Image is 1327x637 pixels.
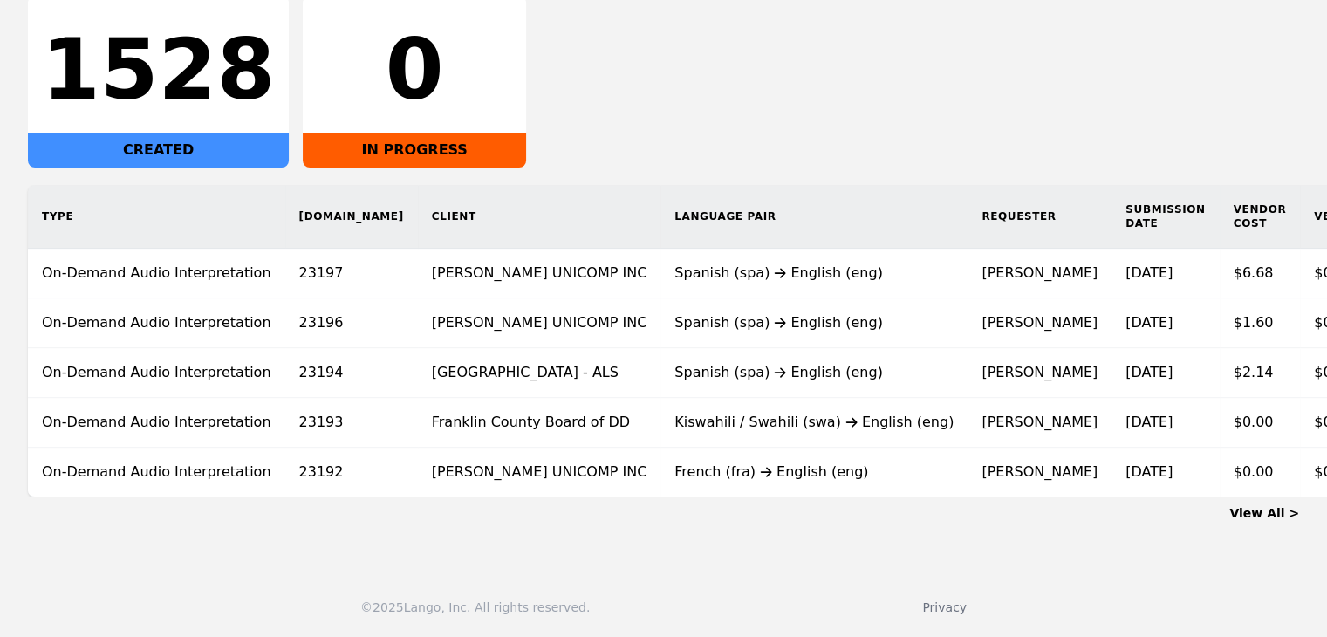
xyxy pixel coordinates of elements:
th: Submission Date [1112,185,1219,249]
td: On-Demand Audio Interpretation [28,398,285,448]
td: [PERSON_NAME] UNICOMP INC [418,249,661,298]
th: [DOMAIN_NAME] [285,185,418,249]
td: Franklin County Board of DD [418,398,661,448]
div: French (fra) English (eng) [674,462,954,483]
td: $6.68 [1220,249,1301,298]
td: [PERSON_NAME] [968,298,1112,348]
td: $1.60 [1220,298,1301,348]
th: Type [28,185,285,249]
div: Kiswahili / Swahili (swa) English (eng) [674,412,954,433]
td: $0.00 [1220,398,1301,448]
time: [DATE] [1125,364,1173,380]
td: On-Demand Audio Interpretation [28,348,285,398]
td: 23197 [285,249,418,298]
td: 23196 [285,298,418,348]
div: IN PROGRESS [303,133,526,168]
th: Language Pair [660,185,968,249]
div: CREATED [28,133,289,168]
td: $0.00 [1220,448,1301,497]
div: 1528 [42,28,275,112]
div: Spanish (spa) English (eng) [674,362,954,383]
a: View All > [1229,506,1299,520]
time: [DATE] [1125,463,1173,480]
th: Vendor Cost [1220,185,1301,249]
th: Client [418,185,661,249]
td: [PERSON_NAME] [968,348,1112,398]
td: [PERSON_NAME] [968,448,1112,497]
td: $2.14 [1220,348,1301,398]
div: 0 [317,28,512,112]
td: [PERSON_NAME] [968,398,1112,448]
div: Spanish (spa) English (eng) [674,263,954,284]
div: © 2025 Lango, Inc. All rights reserved. [360,599,590,616]
div: Spanish (spa) English (eng) [674,312,954,333]
time: [DATE] [1125,264,1173,281]
th: Requester [968,185,1112,249]
time: [DATE] [1125,314,1173,331]
td: On-Demand Audio Interpretation [28,298,285,348]
td: [PERSON_NAME] [968,249,1112,298]
td: On-Demand Audio Interpretation [28,249,285,298]
td: [GEOGRAPHIC_DATA] - ALS [418,348,661,398]
td: [PERSON_NAME] UNICOMP INC [418,298,661,348]
td: 23194 [285,348,418,398]
td: 23193 [285,398,418,448]
td: 23192 [285,448,418,497]
time: [DATE] [1125,414,1173,430]
a: Privacy [922,600,967,614]
td: On-Demand Audio Interpretation [28,448,285,497]
td: [PERSON_NAME] UNICOMP INC [418,448,661,497]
